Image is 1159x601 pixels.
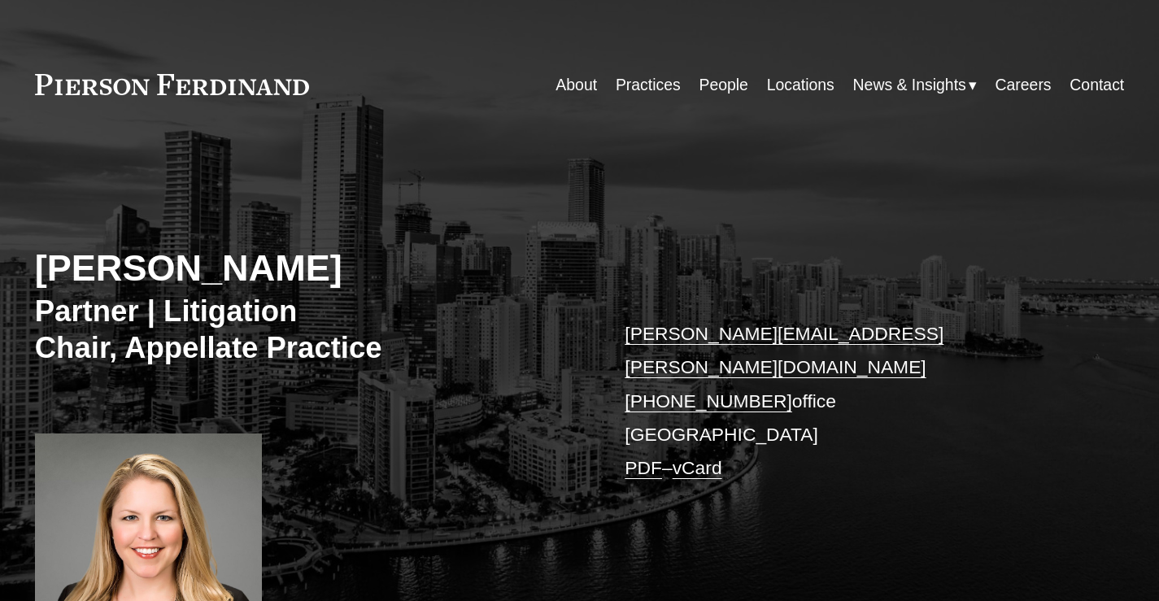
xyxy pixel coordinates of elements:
[767,69,834,101] a: Locations
[1070,69,1124,101] a: Contact
[625,457,662,478] a: PDF
[35,246,580,291] h2: [PERSON_NAME]
[853,69,977,101] a: folder dropdown
[996,69,1052,101] a: Careers
[699,69,747,101] a: People
[673,457,722,478] a: vCard
[625,323,943,377] a: [PERSON_NAME][EMAIL_ADDRESS][PERSON_NAME][DOMAIN_NAME]
[35,293,580,366] h3: Partner | Litigation Chair, Appellate Practice
[556,69,597,101] a: About
[625,390,792,412] a: [PHONE_NUMBER]
[853,71,966,99] span: News & Insights
[625,317,1078,485] p: office [GEOGRAPHIC_DATA] –
[616,69,681,101] a: Practices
